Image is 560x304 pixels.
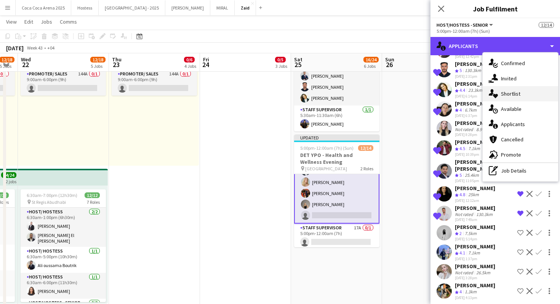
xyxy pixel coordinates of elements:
a: View [3,17,20,27]
span: 4.8 [459,192,465,197]
div: Updated5:00pm-12:00am (7h) (Sun)12/14DET YPO - Health and Wellness Evening [GEOGRAPHIC_DATA]2 Rol... [294,134,379,247]
span: Confirmed [501,60,525,67]
div: [PERSON_NAME] [455,139,495,146]
div: [DATE] 12:12am [455,198,495,203]
div: Job Details [483,163,558,178]
app-card-role: Host/ Hostess1/16:30am-6:00pm (11h30m)[PERSON_NAME] [21,273,106,299]
span: 0/6 [184,57,195,62]
span: View [6,18,17,25]
a: Edit [21,17,36,27]
span: Shortlist [501,90,520,97]
div: [PERSON_NAME] [455,282,495,289]
app-job-card: 9:00am-6:00pm (9h)0/1 Adnec1 RolePromoter/ Sales144A0/19:00am-6:00pm (9h) [112,51,197,96]
span: Edit [24,18,33,25]
span: 25 [293,60,302,69]
div: 6.7km [463,107,478,114]
button: Zaid [235,0,256,15]
div: [PERSON_NAME] [455,80,495,87]
app-card-role: Staff Supervisor1/15:30am-11:30am (6h)[PERSON_NAME] [294,106,379,131]
span: 2 Roles [360,166,373,171]
div: [PERSON_NAME] [455,263,495,270]
div: +04 [47,45,54,51]
span: 24 [202,60,209,69]
div: [DATE] 12:42pm [455,54,495,59]
app-card-role: Promoter/ Sales144A0/19:00am-6:00pm (9h) [112,70,197,96]
h3: Job Fulfilment [430,4,560,14]
div: [PERSON_NAME] [455,100,495,107]
span: 2 [459,230,462,236]
span: Applicants [501,121,525,128]
div: 8.9km [475,126,490,132]
span: 4.5 [459,146,465,151]
span: 4.4 [459,87,465,93]
div: 130.3km [475,211,494,217]
app-card-role: Host/ Hostess1/16:30am-5:00pm (10h30m)Ali oussama Boutrik [21,247,106,273]
div: [PERSON_NAME] [455,224,495,230]
div: 23.3km [467,87,484,94]
span: 12/14 [358,145,373,151]
div: 5 Jobs [91,63,105,69]
span: Week 43 [25,45,44,51]
div: [DATE] 2:31pm [455,74,495,79]
div: [PERSON_NAME] [455,185,495,192]
div: Not rated [455,270,475,275]
span: 23 [111,60,122,69]
div: [DATE] 7:49am [455,217,495,222]
span: 7 Roles [87,199,100,205]
div: Updated [294,134,379,141]
div: [DATE] [6,44,24,52]
div: [PERSON_NAME] [455,205,495,211]
div: [PERSON_NAME] [455,243,495,250]
div: Applicants [430,37,560,55]
span: 22 [20,60,31,69]
app-job-card: 6:30am-7:00pm (12h30m)12/12 St Regis Abudhabi7 RolesHost/ Hostess2/26:30am-1:00pm (6h30m)[PERSON_... [21,189,106,302]
span: Wed [21,56,31,63]
div: [DATE] 5:14pm [455,237,495,242]
span: Thu [112,56,122,63]
app-card-role: Host/ Hostess2/26:30am-1:00pm (6h30m)[PERSON_NAME][PERSON_NAME] El [PERSON_NAME] [21,208,106,247]
button: Coca Coca Arena 2025 [16,0,71,15]
span: 4 [459,289,462,294]
div: [DATE] 11:05pm [455,178,514,183]
div: 26.5km [475,270,492,275]
button: [GEOGRAPHIC_DATA] - 2025 [99,0,165,15]
div: 1.3km [463,289,478,295]
button: Host/Hostess - Senior [437,22,494,28]
div: [DATE] 6:14pm [455,94,495,99]
div: 2 jobs [6,178,16,184]
span: 24/24 [1,172,16,178]
span: 26 [384,60,394,69]
span: 12/12 [85,192,100,198]
span: 12/18 [90,57,106,62]
app-job-card: 5:30am-11:30am (6h)4/4DET YPO - Breakfast [GEOGRAPHIC_DATA]2 RolesHost/Hostess - Senior3/35:30am-... [294,31,379,131]
span: Fri [203,56,209,63]
div: 25km [467,192,480,198]
span: 4 [459,107,462,113]
span: 5 [459,67,462,73]
a: Comms [57,17,80,27]
app-card-role: Host/Hostess - Senior3/35:30am-11:30am (6h)[PERSON_NAME][PERSON_NAME][PERSON_NAME] [294,58,379,106]
span: Host/Hostess - Senior [437,22,488,28]
h3: DET YPO - Health and Wellness Evening [294,152,379,165]
div: [PERSON_NAME] [455,61,495,67]
div: [DATE] 10:39pm [455,152,495,157]
app-card-role: Staff Supervisor17A0/15:00pm-12:00am (7h) [294,224,379,250]
div: Not rated [455,126,475,132]
a: Jobs [38,17,55,27]
div: [DATE] 4:13pm [455,295,495,300]
div: 7.1km [467,250,482,256]
div: [PERSON_NAME] [PERSON_NAME] [455,158,514,172]
div: 4 Jobs [184,63,196,69]
span: 6:30am-7:00pm (12h30m) [27,192,77,198]
span: Available [501,106,522,112]
div: [DATE] 3:28pm [455,275,495,280]
span: Cancelled [501,136,523,143]
button: [PERSON_NAME] [165,0,210,15]
span: Promote [501,151,521,158]
div: 25.4km [463,172,480,179]
span: 0/5 [275,57,286,62]
div: 6 Jobs [364,63,378,69]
